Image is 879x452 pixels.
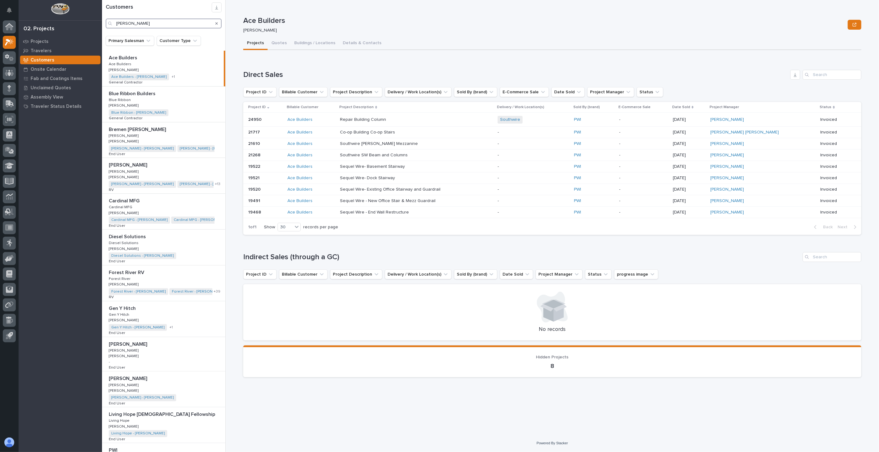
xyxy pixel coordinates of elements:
a: Diesel SolutionsDiesel Solutions Diesel SolutionsDiesel Solutions [PERSON_NAME][PERSON_NAME] Dies... [102,230,225,265]
p: End User [109,222,126,228]
a: Ace Builders [287,164,312,169]
p: Invoiced [820,210,851,215]
p: Co-op Building Co-op Stairs [340,129,396,135]
p: [PERSON_NAME] [109,353,140,358]
button: E-Commerce Sale [500,87,549,97]
input: Search [803,252,861,262]
p: 19491 [248,197,261,204]
p: Southwire SW Beam and Columns [340,151,409,158]
a: Fab and Coatings Items [19,74,102,83]
div: 02. Projects [23,26,54,32]
a: [PERSON_NAME] - [PERSON_NAME] [180,146,242,151]
a: [PERSON_NAME] [711,141,744,146]
span: Next [838,224,851,230]
a: Gen Y HitchGen Y Hitch Gen Y HitchGen Y Hitch [PERSON_NAME][PERSON_NAME] Gen Y Hitch - [PERSON_NA... [102,301,225,337]
p: Fab and Coatings Items [31,76,83,82]
p: Invoiced [820,164,851,169]
button: Next [835,224,861,230]
a: PWI [574,153,581,158]
button: Sold By (brand) [454,87,497,97]
p: Ace Builders [243,16,845,25]
p: Sequel Wire- Existing Office Stairway and Guardrail [340,186,442,192]
tr: 1952019520 Ace Builders Sequel Wire- Existing Office Stairway and GuardrailSequel Wire- Existing ... [243,184,861,195]
span: Back [819,224,833,230]
a: Ace Builders - [PERSON_NAME] [111,75,167,79]
a: [PERSON_NAME] [711,210,744,215]
button: Delivery / Work Location(s) [385,269,452,279]
p: Living Hope [109,417,131,423]
p: [PERSON_NAME] [109,423,140,429]
p: Assembly View [31,95,63,100]
p: Unclaimed Quotes [31,85,71,91]
p: Invoiced [820,175,851,181]
a: [PERSON_NAME] - [PERSON_NAME] [111,182,174,186]
p: - [498,153,569,158]
a: PWI [574,187,581,192]
p: - [619,141,668,146]
p: End User [109,151,126,156]
span: + 1 [172,75,175,79]
p: Invoiced [820,117,851,122]
p: 19468 [248,209,262,215]
button: Project ID [243,87,277,97]
h1: Direct Sales [243,70,788,79]
button: Back [809,224,835,230]
p: 19521 [248,174,261,181]
p: [PERSON_NAME] [109,317,140,323]
p: Sold By (brand) [573,104,600,111]
div: Search [106,19,222,28]
button: Buildings / Locations [291,37,339,50]
input: Search [803,70,861,80]
p: Forest River RV [109,268,146,276]
p: [PERSON_NAME] [109,133,140,138]
p: - [619,130,668,135]
a: Living Hope - [PERSON_NAME] [111,431,165,436]
p: No records [251,326,854,333]
p: 19520 [248,186,262,192]
a: PWI [574,175,581,181]
p: Gen Y Hitch [109,311,130,317]
tr: 1946819468 Ace Builders Sequel Wire - End Wall RestructureSequel Wire - End Wall Restructure -PWI... [243,207,861,218]
p: [PERSON_NAME] [109,102,140,108]
p: End User [109,258,126,264]
a: Gen Y Hitch - [PERSON_NAME] [111,325,164,330]
a: Ace Builders [287,130,312,135]
p: End User [109,330,126,335]
p: [PERSON_NAME] [243,28,843,33]
button: users-avatar [3,436,16,449]
a: PWI [574,164,581,169]
p: 21717 [248,129,261,135]
a: Traveler Status Details [19,102,102,111]
p: [PERSON_NAME] [109,210,140,215]
p: Gen Y Hitch [109,304,137,311]
a: PWI [574,117,581,122]
button: Quotes [268,37,291,50]
p: Invoiced [820,130,851,135]
p: Ace Builders [109,54,138,61]
span: + 39 [214,290,220,294]
button: Delivery / Work Location(s) [385,87,452,97]
p: [DATE] [673,141,705,146]
a: [PERSON_NAME][PERSON_NAME] [PERSON_NAME][PERSON_NAME] [PERSON_NAME][PERSON_NAME] -End UserEnd User [102,337,225,372]
a: Ace Builders [287,198,312,204]
a: Travelers [19,46,102,55]
tr: 2171721717 Ace Builders Co-op Building Co-op StairsCo-op Building Co-op Stairs -PWI -[DATE][PERSO... [243,127,861,138]
p: Sequel Wire - New Office Stair & Mezz Guardrail [340,197,437,204]
span: Hidden Projects [536,355,569,359]
p: 8 [251,362,854,370]
p: Sequel Wire- Basement Stairway [340,163,406,169]
button: Date Sold [551,87,585,97]
tr: 2161021610 Ace Builders Southwire [PERSON_NAME] MezzanineSouthwire [PERSON_NAME] Mezzanine -PWI -... [243,138,861,150]
a: Ace Builders [287,187,312,192]
p: Invoiced [820,198,851,204]
p: RV [109,187,115,192]
button: Project Description [330,87,382,97]
p: [DATE] [673,130,705,135]
p: End User [109,364,126,370]
a: [PERSON_NAME] [711,198,744,204]
p: - [498,141,569,146]
p: 19522 [248,163,261,169]
a: Blue Ribbon - [PERSON_NAME] [111,111,166,115]
p: [PERSON_NAME] [109,174,140,180]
